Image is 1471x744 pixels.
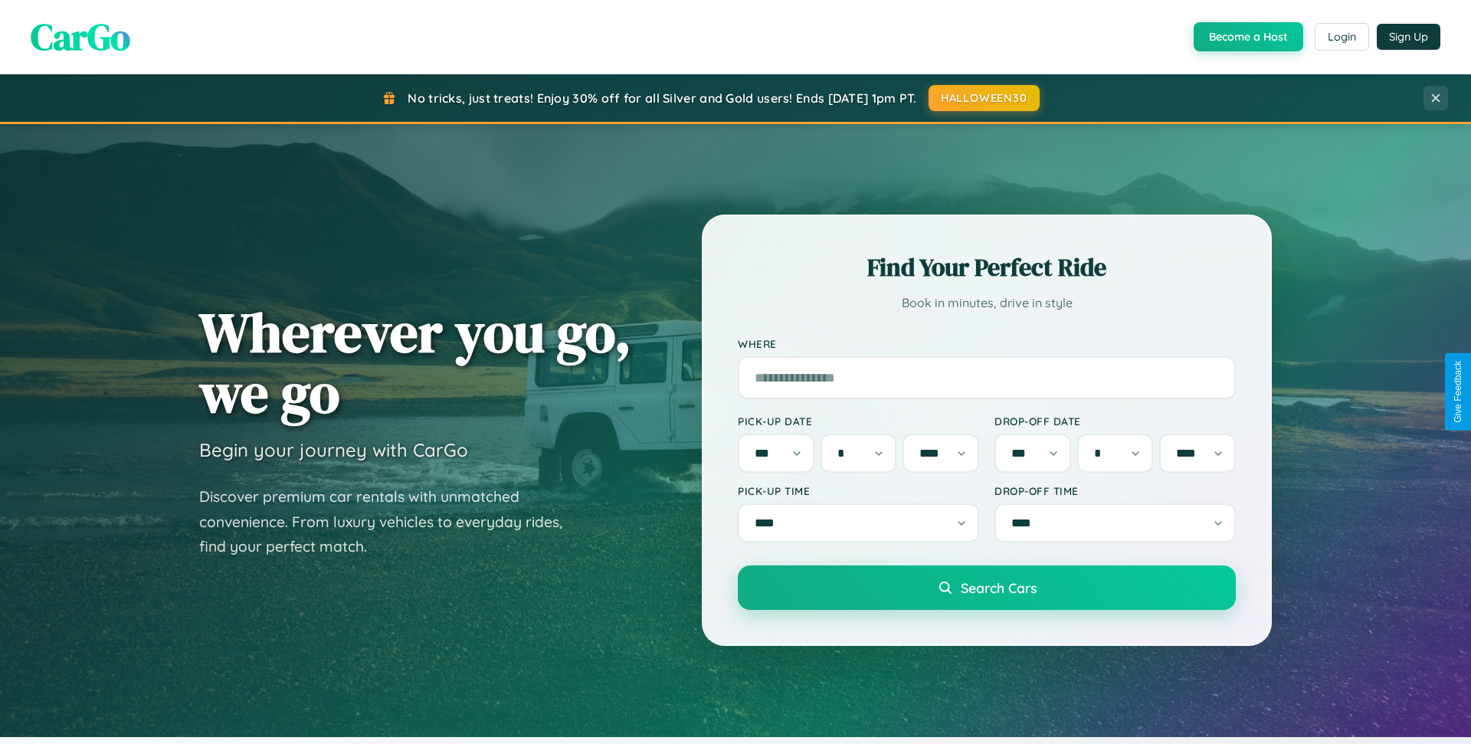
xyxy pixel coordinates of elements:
[738,292,1236,314] p: Book in minutes, drive in style
[1377,24,1440,50] button: Sign Up
[929,85,1040,111] button: HALLOWEEN30
[1194,22,1303,51] button: Become a Host
[738,415,979,428] label: Pick-up Date
[199,438,468,461] h3: Begin your journey with CarGo
[738,565,1236,610] button: Search Cars
[199,484,582,559] p: Discover premium car rentals with unmatched convenience. From luxury vehicles to everyday rides, ...
[961,579,1037,596] span: Search Cars
[738,337,1236,350] label: Where
[994,484,1236,497] label: Drop-off Time
[738,484,979,497] label: Pick-up Time
[1315,23,1369,51] button: Login
[738,251,1236,284] h2: Find Your Perfect Ride
[994,415,1236,428] label: Drop-off Date
[408,90,916,106] span: No tricks, just treats! Enjoy 30% off for all Silver and Gold users! Ends [DATE] 1pm PT.
[199,302,631,423] h1: Wherever you go, we go
[1453,361,1463,423] div: Give Feedback
[31,11,130,62] span: CarGo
